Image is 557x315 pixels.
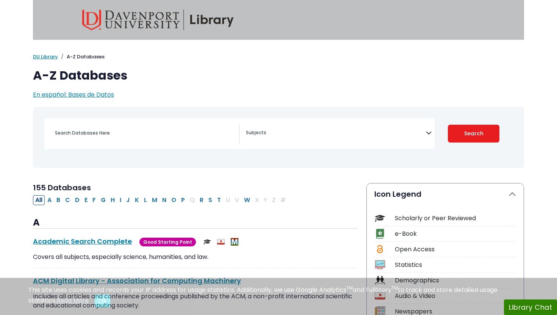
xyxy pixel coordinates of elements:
img: Davenport University Library [82,9,234,30]
button: Filter Results F [90,195,98,205]
img: Icon e-Book [375,229,385,239]
sup: TM [391,285,398,291]
img: MeL (Michigan electronic Library) [231,238,238,246]
img: Scholarly or Peer Reviewed [203,238,211,246]
button: Filter Results C [63,195,72,205]
nav: Search filters [33,107,524,168]
button: Filter Results B [54,195,63,205]
button: Filter Results G [99,195,108,205]
p: Covers all subjects, especially science, humanities, and law. [33,252,357,262]
button: Library Chat [504,299,557,315]
span: Good Starting Point [139,238,196,246]
button: Icon Legend [367,183,524,205]
span: 155 Databases [33,182,91,193]
button: Filter Results R [197,195,206,205]
sup: TM [346,285,353,291]
a: Read More [56,296,89,305]
a: Academic Search Complete [33,237,132,246]
button: Submit for Search Results [448,125,500,143]
div: This site uses cookies and records your IP address for usage statistics. Additionally, we use Goo... [28,285,529,307]
button: Filter Results H [108,195,117,205]
img: Icon Demographics [375,275,385,285]
button: Filter Results M [150,195,160,205]
a: DU Library [33,53,58,60]
div: Scholarly or Peer Reviewed [395,214,516,223]
button: Filter Results O [169,195,178,205]
div: Statistics [395,260,516,270]
button: Filter Results J [124,195,132,205]
h3: A [33,217,357,229]
img: Icon Open Access [375,244,385,254]
button: Filter Results T [215,195,223,205]
a: ACM Digital Library - Association for Computing Machinery [33,276,241,285]
div: Demographics [395,276,516,285]
a: En español: Bases de Datos [33,90,114,99]
div: Alpha-list to filter by first letter of database name [33,195,289,204]
div: e-Book [395,229,516,238]
button: Filter Results D [73,195,82,205]
img: Icon Statistics [375,260,385,270]
button: Filter Results N [160,195,169,205]
button: Filter Results W [242,195,252,205]
img: Icon Scholarly or Peer Reviewed [375,213,385,223]
button: Close [95,295,110,307]
button: Filter Results P [179,195,187,205]
button: Filter Results A [45,195,54,205]
input: Search database by title or keyword [50,127,239,138]
li: A-Z Databases [58,53,105,61]
button: All [33,195,45,205]
button: Filter Results L [142,195,149,205]
img: Audio & Video [217,238,225,246]
button: Filter Results S [206,195,214,205]
h1: A-Z Databases [33,68,524,83]
button: Filter Results E [82,195,90,205]
div: Open Access [395,245,516,254]
button: Filter Results I [117,195,124,205]
textarea: Search [246,130,426,136]
nav: breadcrumb [33,53,524,61]
button: Filter Results K [133,195,141,205]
